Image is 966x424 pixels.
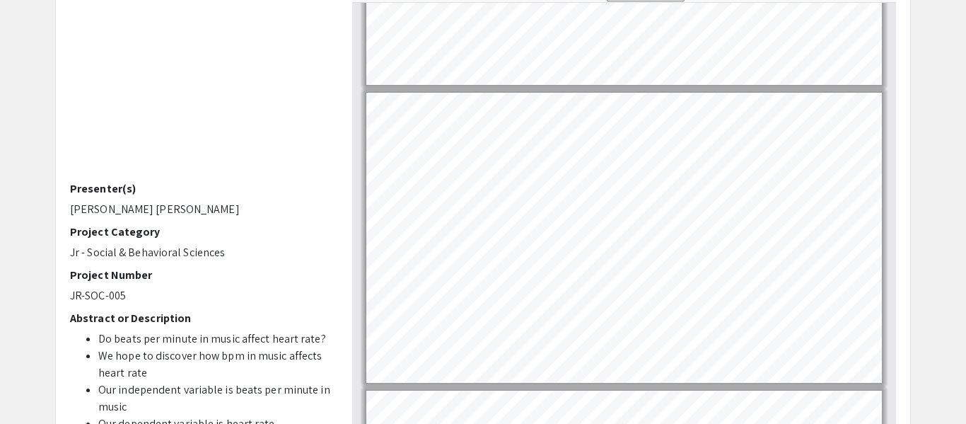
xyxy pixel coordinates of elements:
[360,86,888,389] div: Page 7
[70,311,331,325] h2: Abstract or Description
[725,233,847,248] a: https://www.youtube.com/watch?v=-Oh6hNFZ2KA
[70,287,331,304] p: JR-SOC-005
[728,304,838,319] a: https://www.youtube.com/watch?v=OQlByoPdG6c
[98,382,330,414] span: Our independent variable is beats per minute in music
[70,268,331,282] h2: Project Number
[11,360,60,413] iframe: Chat
[70,182,331,195] h2: Presenter(s)
[685,286,767,302] a: https://www.youtube.com/watch?v=5bnxJnYiMwk
[98,348,322,380] span: We hope to discover how bpm in music affects heart rate
[98,331,326,346] span: Do beats per minute in music affect heart rate?
[70,225,331,239] h2: Project Category
[685,321,850,337] a: https://www.youtube.com/watch?v=OQlByoPdG6c
[728,268,861,284] a: https://www.youtube.com/watch?v=5bnxJnYiMwk
[70,244,331,261] p: Jr - Social & Behavioral Sciences
[70,201,331,218] p: [PERSON_NAME] [PERSON_NAME]
[685,251,735,266] a: https://www.youtube.com/watch?v=-Oh6hNFZ2KA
